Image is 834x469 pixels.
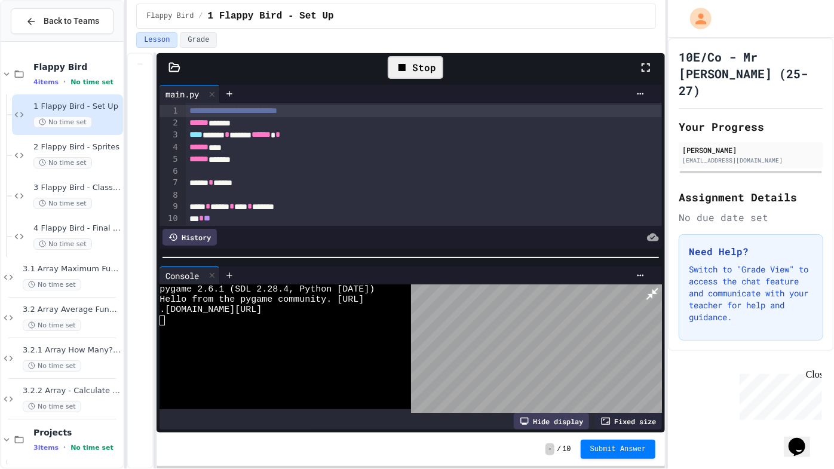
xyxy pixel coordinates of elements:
[23,320,81,331] span: No time set
[5,5,82,76] div: Chat with us now!Close
[677,5,715,32] div: My Account
[63,443,66,452] span: •
[595,413,662,430] div: Fixed size
[33,117,92,128] span: No time set
[33,142,121,152] span: 2 Flappy Bird - Sprites
[33,223,121,234] span: 4 Flappy Bird - Final Additions
[33,102,121,112] span: 1 Flappy Bird - Set Up
[44,15,99,27] span: Back to Teams
[735,369,822,420] iframe: chat widget
[33,238,92,250] span: No time set
[514,413,589,430] div: Hide display
[33,157,92,168] span: No time set
[33,62,121,72] span: Flappy Bird
[590,445,646,454] span: Submit Answer
[70,444,114,452] span: No time set
[180,32,217,48] button: Grade
[160,269,205,282] div: Console
[23,386,121,396] span: 3.2.2 Array - Calculate MODE Function
[33,198,92,209] span: No time set
[160,213,179,225] div: 10
[160,117,179,129] div: 2
[160,201,179,213] div: 9
[160,189,179,201] div: 8
[23,360,81,372] span: No time set
[136,32,177,48] button: Lesson
[70,78,114,86] span: No time set
[679,48,823,99] h1: 10E/Co - Mr [PERSON_NAME] (25-27)
[679,189,823,206] h2: Assignment Details
[63,77,66,87] span: •
[33,78,59,86] span: 4 items
[198,11,203,21] span: /
[11,8,114,34] button: Back to Teams
[557,445,561,454] span: /
[160,88,205,100] div: main.py
[160,177,179,189] div: 7
[682,145,820,155] div: [PERSON_NAME]
[208,9,334,23] span: 1 Flappy Bird - Set Up
[160,85,220,103] div: main.py
[562,445,571,454] span: 10
[33,444,59,452] span: 3 items
[23,264,121,274] span: 3.1 Array Maximum Function
[160,105,179,117] div: 1
[33,427,121,438] span: Projects
[160,129,179,141] div: 3
[679,210,823,225] div: No due date set
[146,11,194,21] span: Flappy Bird
[679,118,823,135] h2: Your Progress
[784,421,822,457] iframe: chat widget
[23,345,121,355] span: 3.2.1 Array How Many? Function
[160,154,179,165] div: 5
[689,244,813,259] h3: Need Help?
[23,305,121,315] span: 3.2 Array Average Function
[162,229,217,246] div: History
[23,401,81,412] span: No time set
[160,225,179,237] div: 11
[160,305,262,315] span: .[DOMAIN_NAME][URL]
[160,142,179,154] div: 4
[160,165,179,177] div: 6
[33,183,121,193] span: 3 Flappy Bird - Classes and Groups
[388,56,443,79] div: Stop
[160,266,220,284] div: Console
[682,156,820,165] div: [EMAIL_ADDRESS][DOMAIN_NAME]
[160,295,364,305] span: Hello from the pygame community. [URL]
[689,263,813,323] p: Switch to "Grade View" to access the chat feature and communicate with your teacher for help and ...
[581,440,656,459] button: Submit Answer
[160,284,375,295] span: pygame 2.6.1 (SDL 2.28.4, Python [DATE])
[545,443,554,455] span: -
[23,279,81,290] span: No time set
